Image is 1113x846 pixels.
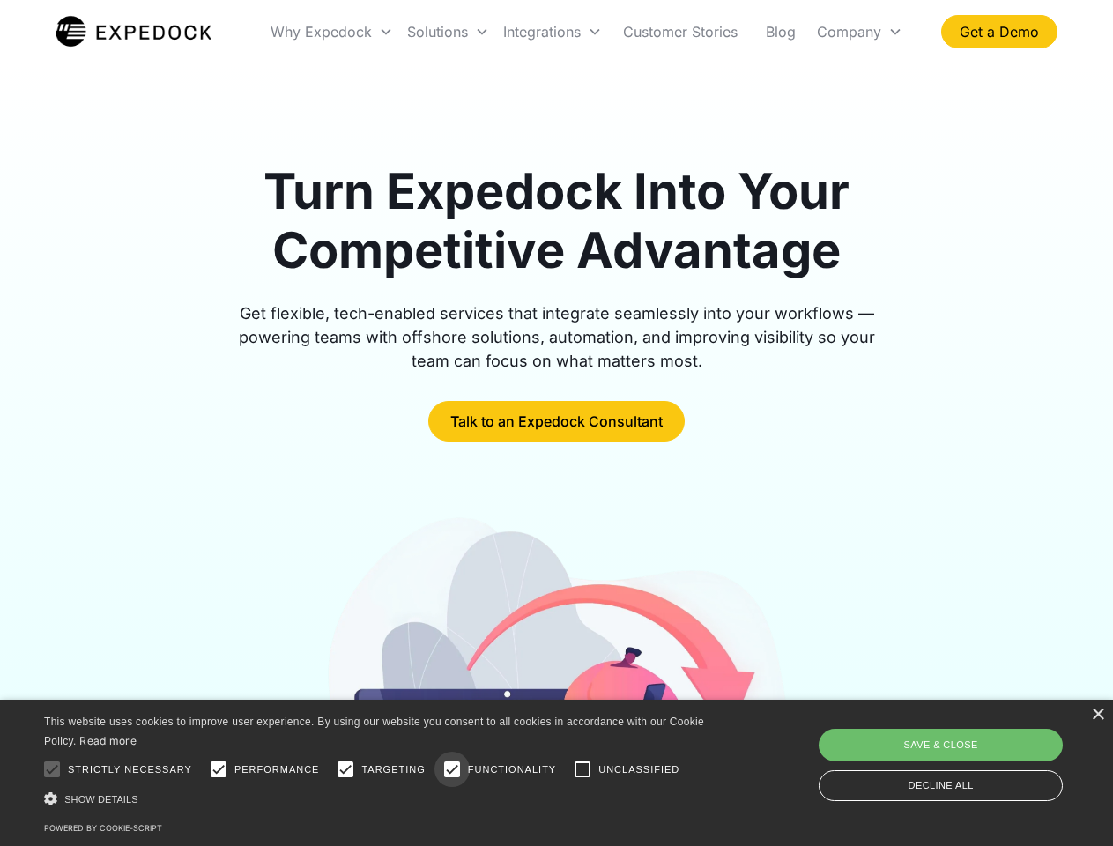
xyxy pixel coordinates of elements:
div: Solutions [400,2,496,62]
span: This website uses cookies to improve user experience. By using our website you consent to all coo... [44,716,704,748]
span: Unclassified [598,762,679,777]
a: Get a Demo [941,15,1057,48]
a: Powered by cookie-script [44,823,162,833]
iframe: Chat Widget [820,656,1113,846]
span: Functionality [468,762,556,777]
div: Solutions [407,23,468,41]
a: Talk to an Expedock Consultant [428,401,685,442]
a: home [56,14,211,49]
div: Show details [44,790,710,808]
div: Integrations [503,23,581,41]
a: Customer Stories [609,2,752,62]
a: Blog [752,2,810,62]
img: Expedock Logo [56,14,211,49]
span: Performance [234,762,320,777]
div: Why Expedock [271,23,372,41]
h1: Turn Expedock Into Your Competitive Advantage [219,162,895,280]
div: Why Expedock [263,2,400,62]
div: Company [817,23,881,41]
span: Show details [64,794,138,805]
div: Get flexible, tech-enabled services that integrate seamlessly into your workflows — powering team... [219,301,895,373]
div: Integrations [496,2,609,62]
a: Read more [79,734,137,747]
div: Company [810,2,909,62]
span: Targeting [361,762,425,777]
span: Strictly necessary [68,762,192,777]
